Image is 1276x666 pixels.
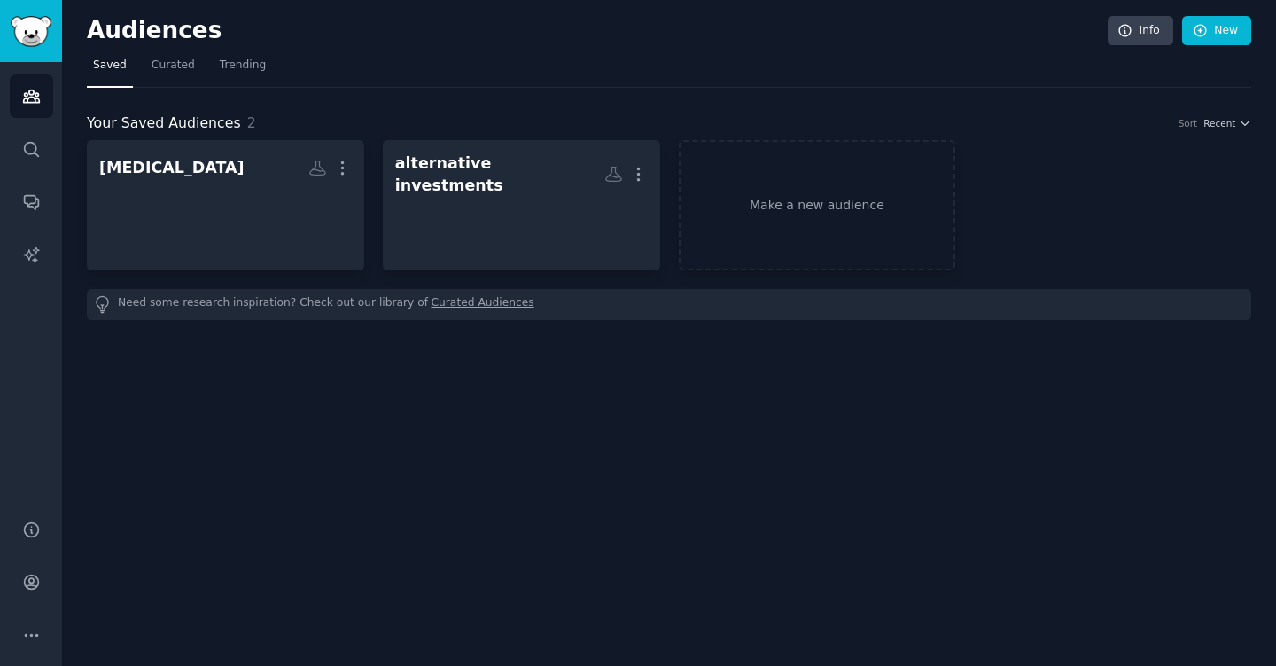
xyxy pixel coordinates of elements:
[11,16,51,47] img: GummySearch logo
[247,114,256,131] span: 2
[87,113,241,135] span: Your Saved Audiences
[432,295,534,314] a: Curated Audiences
[99,157,245,179] div: [MEDICAL_DATA]
[145,51,201,88] a: Curated
[1182,16,1251,46] a: New
[93,58,127,74] span: Saved
[1108,16,1173,46] a: Info
[87,51,133,88] a: Saved
[1203,117,1251,129] button: Recent
[220,58,266,74] span: Trending
[87,17,1108,45] h2: Audiences
[395,153,604,196] div: alternative investments
[87,289,1251,320] div: Need some research inspiration? Check out our library of
[1179,117,1198,129] div: Sort
[679,140,956,270] a: Make a new audience
[214,51,272,88] a: Trending
[152,58,195,74] span: Curated
[383,140,660,270] a: alternative investments
[87,140,364,270] a: [MEDICAL_DATA]
[1203,117,1235,129] span: Recent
